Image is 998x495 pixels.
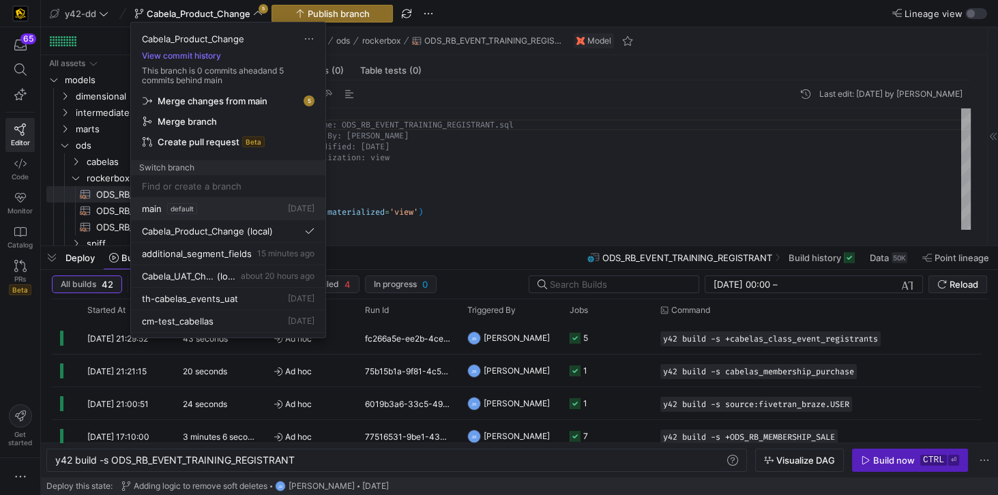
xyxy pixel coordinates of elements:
span: Merge branch [158,116,217,127]
span: additional_segment_fields [142,248,252,259]
button: Merge changes from main [136,91,320,111]
span: Create pull request [158,136,239,147]
span: cm-test_cabellas [142,316,214,327]
button: View commit history [131,51,232,61]
span: default [167,203,197,214]
span: (local) [247,226,273,237]
span: [DATE] [288,293,314,303]
span: Cabela_UAT_Changes [142,271,214,282]
button: Create pull requestBeta [136,132,320,152]
span: main [142,203,162,214]
span: Cabela_Product_Change [142,226,244,237]
span: Cabela_Product_Change [142,33,244,44]
span: (local) [218,271,239,282]
span: 15 minutes ago [257,248,314,258]
span: about 20 hours ago [241,271,314,281]
button: Merge branch [136,111,320,132]
span: [DATE] [288,316,314,326]
span: th-cabelas_events_uat [142,293,238,304]
span: [DATE] [288,203,314,213]
span: Merge changes from main [158,95,267,106]
input: Find or create a branch [142,181,314,192]
span: Beta [242,136,265,147]
p: This branch is 0 commits ahead and 5 commits behind main [131,66,325,85]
